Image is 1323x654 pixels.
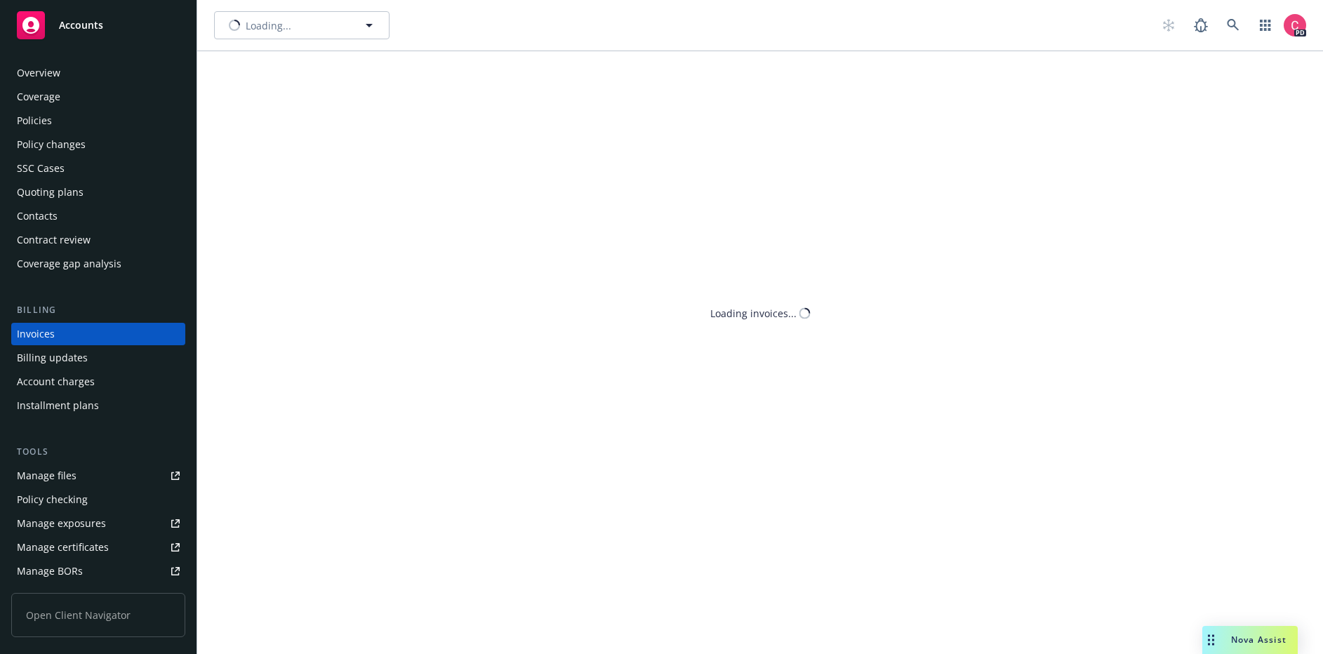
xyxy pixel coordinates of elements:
[11,253,185,275] a: Coverage gap analysis
[17,109,52,132] div: Policies
[11,593,185,637] span: Open Client Navigator
[710,306,797,321] div: Loading invoices...
[214,11,390,39] button: Loading...
[11,133,185,156] a: Policy changes
[17,62,60,84] div: Overview
[1202,626,1220,654] div: Drag to move
[17,181,84,203] div: Quoting plans
[17,229,91,251] div: Contract review
[11,394,185,417] a: Installment plans
[11,371,185,393] a: Account charges
[11,205,185,227] a: Contacts
[11,181,185,203] a: Quoting plans
[11,62,185,84] a: Overview
[17,488,88,511] div: Policy checking
[1202,626,1298,654] button: Nova Assist
[11,465,185,487] a: Manage files
[11,109,185,132] a: Policies
[11,488,185,511] a: Policy checking
[11,323,185,345] a: Invoices
[11,560,185,582] a: Manage BORs
[11,347,185,369] a: Billing updates
[246,18,291,33] span: Loading...
[17,394,99,417] div: Installment plans
[11,6,185,45] a: Accounts
[59,20,103,31] span: Accounts
[1231,634,1287,646] span: Nova Assist
[17,560,83,582] div: Manage BORs
[17,86,60,108] div: Coverage
[1219,11,1247,39] a: Search
[17,536,109,559] div: Manage certificates
[11,229,185,251] a: Contract review
[17,465,77,487] div: Manage files
[17,205,58,227] div: Contacts
[1155,11,1183,39] a: Start snowing
[11,512,185,535] a: Manage exposures
[17,157,65,180] div: SSC Cases
[1251,11,1279,39] a: Switch app
[17,347,88,369] div: Billing updates
[11,303,185,317] div: Billing
[1187,11,1215,39] a: Report a Bug
[11,157,185,180] a: SSC Cases
[11,86,185,108] a: Coverage
[17,512,106,535] div: Manage exposures
[17,371,95,393] div: Account charges
[1284,14,1306,36] img: photo
[11,445,185,459] div: Tools
[17,133,86,156] div: Policy changes
[11,536,185,559] a: Manage certificates
[17,323,55,345] div: Invoices
[17,253,121,275] div: Coverage gap analysis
